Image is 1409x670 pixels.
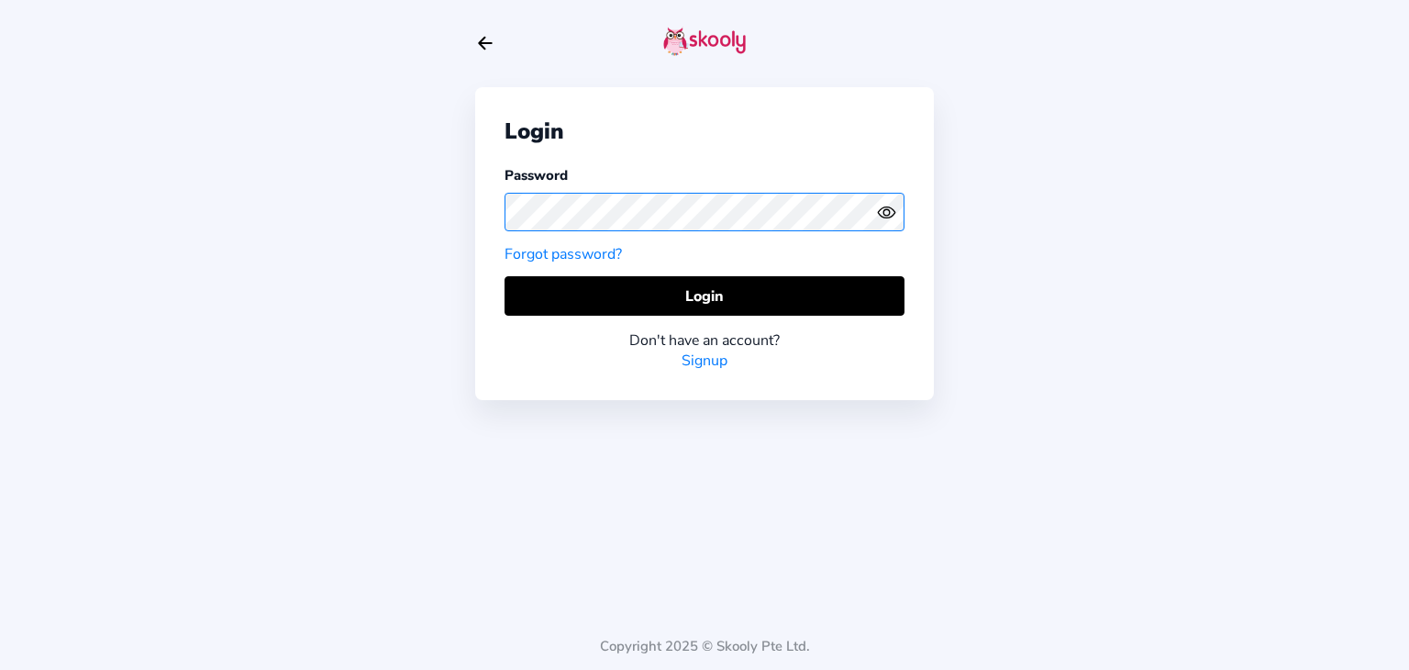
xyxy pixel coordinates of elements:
div: Login [505,117,904,146]
a: Signup [682,351,727,371]
img: skooly-logo.png [663,27,746,56]
button: Login [505,276,904,316]
button: eye outlineeye off outline [877,203,904,222]
label: Password [505,166,568,184]
ion-icon: eye outline [877,203,896,222]
button: arrow back outline [475,33,495,53]
div: Don't have an account? [505,330,904,351]
a: Forgot password? [505,244,622,264]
